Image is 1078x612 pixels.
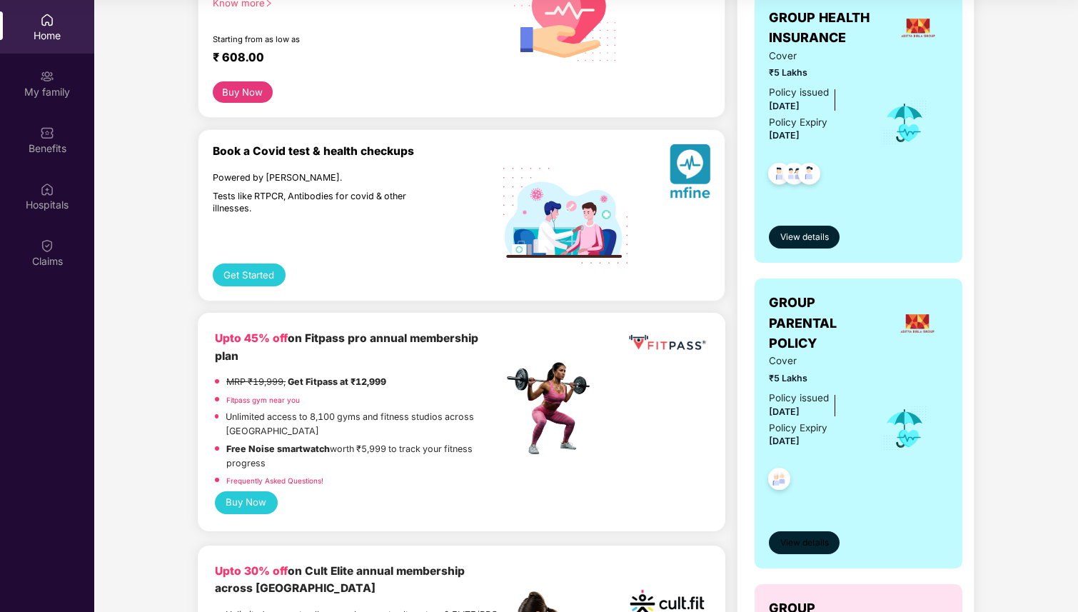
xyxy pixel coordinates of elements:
span: ₹5 Lakhs [769,371,862,386]
img: svg+xml;base64,PHN2ZyB4bWxucz0iaHR0cDovL3d3dy53My5vcmcvMjAwMC9zdmciIHdpZHRoPSI0OC45MTUiIGhlaWdodD... [777,159,812,194]
span: [DATE] [769,406,800,417]
span: View details [780,231,829,244]
b: Upto 45% off [215,331,288,345]
button: View details [769,226,840,249]
span: GROUP PARENTAL POLICY [769,293,886,353]
b: on Cult Elite annual membership across [GEOGRAPHIC_DATA] [215,564,465,595]
button: Buy Now [215,491,278,514]
img: svg+xml;base64,PHN2ZyBpZD0iQmVuZWZpdHMiIHhtbG5zPSJodHRwOi8vd3d3LnczLm9yZy8yMDAwL3N2ZyIgd2lkdGg9Ij... [40,126,54,140]
img: svg+xml;base64,PHN2ZyB4bWxucz0iaHR0cDovL3d3dy53My5vcmcvMjAwMC9zdmciIHdpZHRoPSI0OC45NDMiIGhlaWdodD... [792,159,827,194]
div: Powered by [PERSON_NAME]. [213,172,441,184]
div: Policy Expiry [769,421,827,436]
img: svg+xml;base64,PHN2ZyB4bWxucz0iaHR0cDovL3d3dy53My5vcmcvMjAwMC9zdmciIHhtbG5zOnhsaW5rPSJodHRwOi8vd3... [670,144,710,204]
img: svg+xml;base64,PHN2ZyB4bWxucz0iaHR0cDovL3d3dy53My5vcmcvMjAwMC9zdmciIHdpZHRoPSI0OC45NDMiIGhlaWdodD... [762,159,797,194]
strong: Get Fitpass at ₹12,999 [288,376,386,387]
div: Tests like RTPCR, Antibodies for covid & other illnesses. [213,191,441,214]
img: svg+xml;base64,PHN2ZyBpZD0iQ2xhaW0iIHhtbG5zPSJodHRwOi8vd3d3LnczLm9yZy8yMDAwL3N2ZyIgd2lkdGg9IjIwIi... [40,239,54,253]
div: Book a Covid test & health checkups [213,144,503,158]
span: [DATE] [769,436,800,446]
button: View details [769,531,840,554]
img: fppp.png [626,330,708,356]
span: View details [780,536,829,550]
img: svg+xml;base64,PHN2ZyBpZD0iSG9tZSIgeG1sbnM9Imh0dHA6Ly93d3cudzMub3JnLzIwMDAvc3ZnIiB3aWR0aD0iMjAiIG... [40,13,54,27]
img: svg+xml;base64,PHN2ZyBpZD0iSG9zcGl0YWxzIiB4bWxucz0iaHR0cDovL3d3dy53My5vcmcvMjAwMC9zdmciIHdpZHRoPS... [40,182,54,196]
span: Cover [769,353,862,368]
span: [DATE] [769,130,800,141]
p: Unlimited access to 8,100 gyms and fitness studios across [GEOGRAPHIC_DATA] [226,410,503,438]
div: Policy issued [769,85,829,100]
button: Buy Now [213,81,273,103]
img: svg+xml;base64,PHN2ZyB3aWR0aD0iMjAiIGhlaWdodD0iMjAiIHZpZXdCb3g9IjAgMCAyMCAyMCIgZmlsbD0ibm9uZSIgeG... [40,69,54,84]
img: insurerLogo [898,304,937,343]
span: Cover [769,49,862,64]
strong: Free Noise smartwatch [226,443,330,454]
del: MRP ₹19,999, [226,376,286,387]
b: Upto 30% off [215,564,288,578]
b: on Fitpass pro annual membership plan [215,331,478,362]
img: svg+xml;base64,PHN2ZyB4bWxucz0iaHR0cDovL3d3dy53My5vcmcvMjAwMC9zdmciIHdpZHRoPSIxOTIiIGhlaWdodD0iMT... [503,168,628,264]
div: Starting from as low as [213,34,443,44]
span: GROUP HEALTH INSURANCE [769,8,889,49]
button: Get Started [213,264,286,286]
p: worth ₹5,999 to track your fitness progress [226,442,503,470]
img: fpp.png [503,358,603,458]
img: icon [882,99,928,146]
a: Frequently Asked Questions! [226,476,323,485]
div: Policy issued [769,391,829,406]
img: icon [882,405,928,452]
div: ₹ 608.00 [213,50,489,67]
img: svg+xml;base64,PHN2ZyB4bWxucz0iaHR0cDovL3d3dy53My5vcmcvMjAwMC9zdmciIHdpZHRoPSI0OC45NDMiIGhlaWdodD... [762,463,797,498]
a: Fitpass gym near you [226,396,300,404]
div: Policy Expiry [769,115,827,130]
span: ₹5 Lakhs [769,66,862,80]
span: [DATE] [769,101,800,111]
img: insurerLogo [899,9,937,47]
